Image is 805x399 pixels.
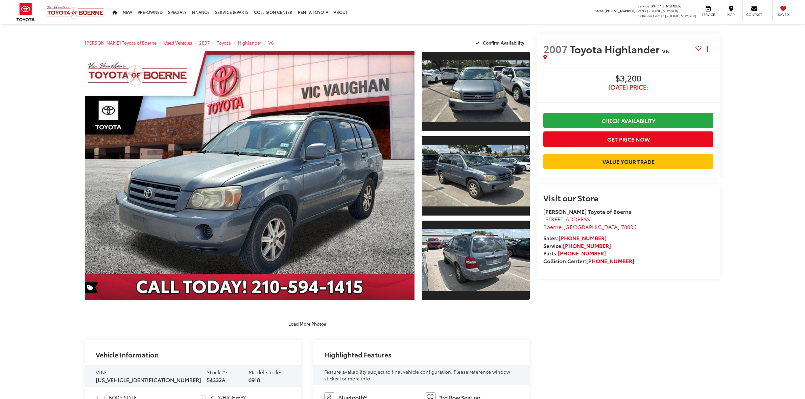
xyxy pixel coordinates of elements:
img: 2007 Toyota Highlander V6 [421,60,531,122]
a: Highlander [238,40,261,46]
span: Boerne [543,223,562,230]
a: [PERSON_NAME] Toyota of Boerne [85,40,157,46]
span: Contact [746,12,762,17]
img: Vic Vaughan Toyota of Boerne [47,5,104,19]
span: Special [85,282,98,293]
button: Confirm Availability [472,37,530,49]
span: Collision Center [638,13,664,18]
span: VIN: [96,368,106,376]
a: Check Availability [543,113,714,128]
span: [STREET_ADDRESS] [543,215,592,223]
span: 78006 [621,223,636,230]
img: 2007 Toyota Highlander V6 [81,50,418,302]
span: [DATE] Price: [543,84,714,91]
span: 2007 [543,42,568,56]
span: Sales [595,8,603,13]
a: Expand Photo 0 [85,51,415,300]
span: Service [638,3,649,8]
strong: Sales: [543,234,607,242]
button: Load More Photos [284,318,331,329]
strong: Service: [543,242,611,249]
a: [PHONE_NUMBER] [559,234,607,242]
h2: Visit our Store [543,193,714,202]
a: [PHONE_NUMBER] [586,257,634,265]
span: $3,200 [543,74,714,84]
a: Value Your Trade [543,154,714,169]
a: 2007 [199,40,210,46]
img: 2007 Toyota Highlander V6 [421,229,531,291]
button: Get Price Now [543,131,714,147]
span: , [543,223,636,230]
span: [PHONE_NUMBER] [665,13,696,18]
h2: Highlighted Features [324,351,392,358]
span: Stock #: [207,368,227,376]
a: Toyota [217,40,231,46]
span: Feature availability subject to final vehicle configuration. Please reference window sticker for ... [324,368,510,382]
h2: Vehicle Information [96,351,159,358]
a: V6 [268,40,274,46]
strong: [PERSON_NAME] Toyota of Boerne [543,207,632,215]
span: Toyota Highlander [570,42,662,56]
span: [PHONE_NUMBER] [605,8,636,13]
span: dropdown dots [707,46,708,52]
span: [US_VEHICLE_IDENTIFICATION_NUMBER] [96,376,201,383]
img: 2007 Toyota Highlander V6 [421,145,531,207]
a: Expand Photo 1 [422,51,529,132]
span: 6918 [248,376,260,383]
a: Used Vehicles [164,40,192,46]
span: Map [724,12,738,17]
a: [PHONE_NUMBER] [558,249,606,257]
span: Service [701,12,716,17]
span: [PHONE_NUMBER] [647,8,678,13]
a: Expand Photo 3 [422,220,529,301]
span: Model Code: [248,368,282,376]
span: 54332A [207,376,226,383]
span: Confirm Availability [483,40,524,46]
button: Actions [702,43,713,55]
a: [STREET_ADDRESS] Boerne,[GEOGRAPHIC_DATA] 78006 [543,215,636,230]
strong: Parts: [543,249,606,257]
a: Expand Photo 2 [422,135,529,216]
strong: Collision Center: [543,257,634,265]
a: [PHONE_NUMBER] [563,242,611,249]
span: [GEOGRAPHIC_DATA] [563,223,620,230]
span: Saved [776,12,791,17]
span: [PHONE_NUMBER] [650,3,682,8]
span: V6 [662,47,669,55]
span: Parts [638,8,646,13]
